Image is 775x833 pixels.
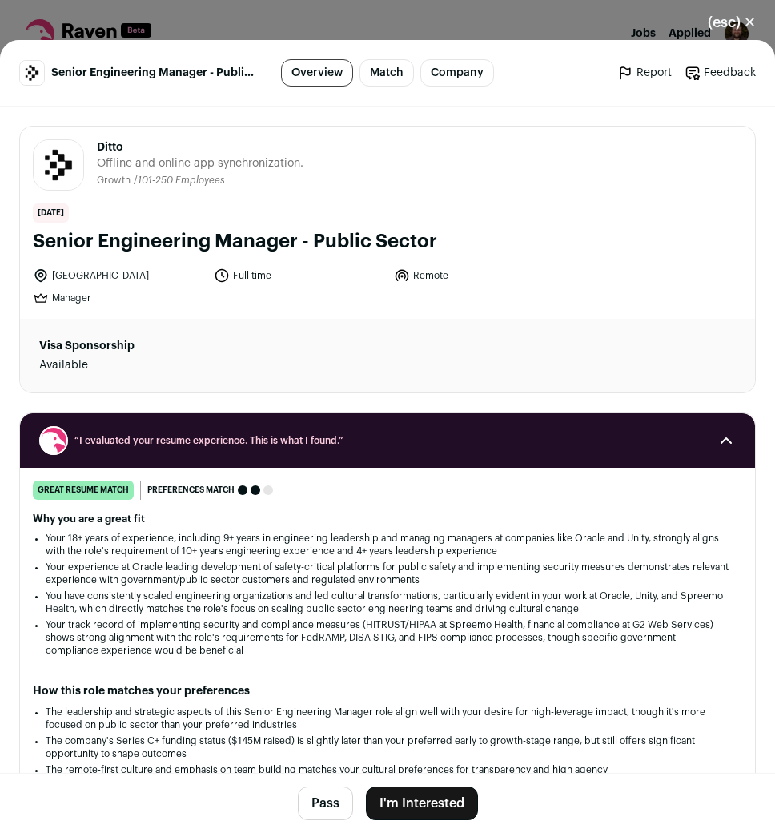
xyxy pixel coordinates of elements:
div: great resume match [33,481,134,500]
li: The leadership and strategic aspects of this Senior Engineering Manager role align well with your... [46,706,729,731]
li: Manager [33,290,204,306]
span: Preferences match [147,482,235,498]
img: fb02bf126c14052132a8d0e97567fa10189a7c3babfda48d58d7be9db6dec018.jpg [34,138,83,193]
a: Report [617,65,672,81]
span: “I evaluated your resume experience. This is what I found.” [74,434,701,447]
img: fb02bf126c14052132a8d0e97567fa10189a7c3babfda48d58d7be9db6dec018.jpg [20,59,44,86]
span: 101-250 Employees [138,175,225,185]
li: / [134,175,225,187]
h2: Why you are a great fit [33,513,742,525]
a: Overview [281,59,353,87]
span: [DATE] [33,203,69,223]
span: Offline and online app synchronization. [97,155,303,171]
li: Full time [214,268,385,284]
li: The company's Series C+ funding status ($145M raised) is slightly later than your preferred early... [46,734,729,760]
dd: Available [39,357,271,373]
li: Your track record of implementing security and compliance measures (HITRUST/HIPAA at Spreemo Heal... [46,618,729,657]
a: Feedback [685,65,756,81]
button: Close modal [689,5,775,40]
li: The remote-first culture and emphasis on team building matches your cultural preferences for tran... [46,763,729,776]
li: Your 18+ years of experience, including 9+ years in engineering leadership and managing managers ... [46,532,729,557]
a: Match [359,59,414,87]
li: You have consistently scaled engineering organizations and led cultural transformations, particul... [46,590,729,615]
button: I'm Interested [366,787,478,820]
li: Your experience at Oracle leading development of safety-critical platforms for public safety and ... [46,561,729,586]
li: Growth [97,175,134,187]
button: Pass [298,787,353,820]
a: Company [420,59,494,87]
dt: Visa Sponsorship [39,338,271,354]
h2: How this role matches your preferences [33,683,742,699]
span: Senior Engineering Manager - Public Sector [51,65,256,81]
li: [GEOGRAPHIC_DATA] [33,268,204,284]
li: Remote [394,268,565,284]
h1: Senior Engineering Manager - Public Sector [33,229,742,255]
span: Ditto [97,139,303,155]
